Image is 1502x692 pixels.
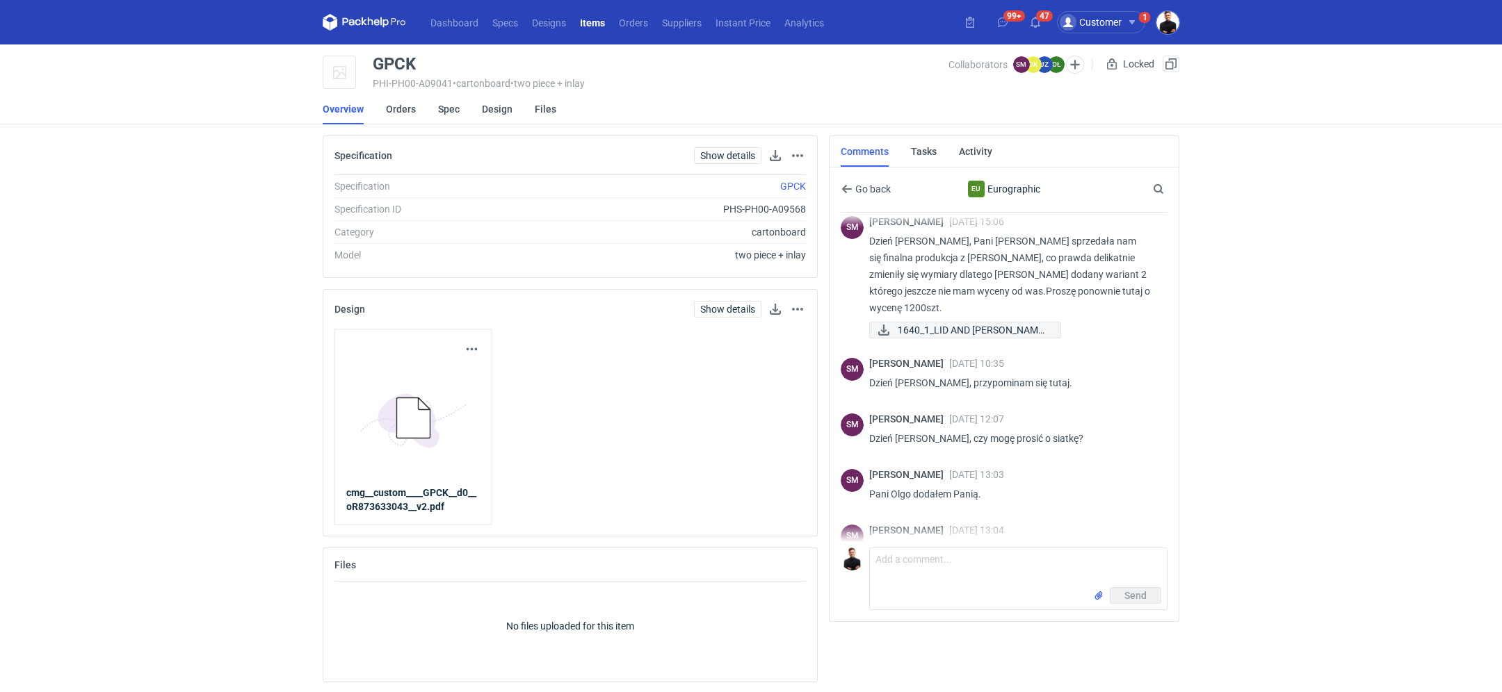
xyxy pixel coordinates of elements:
a: Orders [386,94,416,124]
span: 1640_1_LID AND [PERSON_NAME]... [898,322,1049,338]
a: GPCK [780,181,806,192]
span: [PERSON_NAME] [869,216,949,227]
a: Suppliers [655,14,709,31]
figcaption: JZ [1036,56,1053,73]
svg: Packhelp Pro [323,14,406,31]
button: Download specification [767,147,784,164]
div: Sebastian Markut [841,469,864,492]
div: Eurographic [937,181,1072,197]
span: [DATE] 13:04 [949,525,1004,536]
div: Locked [1104,56,1157,72]
a: Files [535,94,556,124]
button: Actions [789,147,806,164]
div: Sebastian Markut [841,216,864,239]
div: Specification [334,179,523,193]
a: Specs [485,14,525,31]
span: • cartonboard [453,78,510,89]
a: Overview [323,94,364,124]
a: Design [482,94,512,124]
span: Send [1124,591,1147,600]
button: Actions [464,341,481,358]
button: Send [1110,587,1161,604]
p: Dzień [PERSON_NAME], czy mogę prosić o siatkę? [869,430,1156,447]
a: Activity [959,136,992,167]
button: Download design [767,301,784,318]
figcaption: SM [841,358,864,381]
a: Comments [841,136,889,167]
div: Sebastian Markut [841,525,864,547]
p: No files uploaded for this item [506,619,634,633]
a: 1640_1_LID AND [PERSON_NAME]... [869,322,1061,338]
div: PHS-PH00-A09568 [523,202,806,216]
div: Customer [1060,14,1122,31]
figcaption: DK [1025,56,1042,73]
span: Go back [853,184,891,194]
input: Search [1150,181,1195,197]
a: Analytics [777,14,831,31]
figcaption: SM [841,525,864,547]
h2: Specification [334,150,392,161]
button: 47 [1024,11,1047,33]
span: [PERSON_NAME] [869,469,949,480]
figcaption: SM [841,469,864,492]
span: [PERSON_NAME] [869,358,949,369]
button: Edit collaborators [1066,56,1084,74]
div: 1640_1_LID AND BOTTOM + INLAY_GC1 300_400_V2 (1).pdf [869,322,1008,338]
span: [DATE] 10:35 [949,358,1004,369]
span: [DATE] 13:03 [949,469,1004,480]
a: Show details [694,301,761,318]
a: Items [573,14,612,31]
figcaption: SM [1013,56,1030,73]
button: Go back [841,181,891,197]
p: sprzedała nam się finalna produkcja z wyceny CARQ, co prawda delikatnie zmieniły się wymiary dlat... [869,541,1156,608]
p: Dzień [PERSON_NAME], przypominam się tutaj. [869,374,1156,391]
h2: Files [334,559,356,570]
span: [PERSON_NAME] [869,525,949,536]
a: Tasks [911,136,937,167]
button: Duplicate Item [1163,56,1179,72]
img: Tomasz Kubiak [1156,11,1179,34]
p: Pani Olgo dodałem Panią. [869,486,1156,502]
figcaption: SM [841,413,864,436]
strong: cmg__custom____GPCK__d0__oR873633043__v2.pdf [346,487,476,512]
a: cmg__custom____GPCK__d0__oR873633043__v2.pdf [346,486,481,513]
div: Category [334,225,523,239]
div: Eurographic [968,181,985,197]
span: • two piece + inlay [510,78,585,89]
span: [PERSON_NAME] [869,413,949,425]
a: Show details [694,147,761,164]
span: [DATE] 12:07 [949,413,1004,425]
h2: Design [334,304,365,315]
div: cartonboard [523,225,806,239]
span: Collaborators [948,59,1008,70]
a: Dashboard [423,14,485,31]
div: two piece + inlay [523,248,806,262]
a: Spec [438,94,460,124]
div: Sebastian Markut [841,358,864,381]
a: Designs [525,14,573,31]
img: Tomasz Kubiak [841,547,864,570]
p: Dzień [PERSON_NAME], Pani [PERSON_NAME] sprzedała nam się finalna produkcja z [PERSON_NAME], co p... [869,233,1156,316]
figcaption: Eu [968,181,985,197]
button: 99+ [992,11,1014,33]
div: Specification ID [334,202,523,216]
button: Actions [789,301,806,318]
figcaption: OŁ [1048,56,1065,73]
div: Model [334,248,523,262]
figcaption: SM [841,216,864,239]
button: Customer1 [1057,11,1156,33]
div: PHI-PH00-A09041 [373,78,948,89]
span: [DATE] 15:06 [949,216,1004,227]
div: GPCK [373,56,416,72]
a: Instant Price [709,14,777,31]
div: Sebastian Markut [841,413,864,436]
a: Orders [612,14,655,31]
div: 1 [1142,13,1147,22]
